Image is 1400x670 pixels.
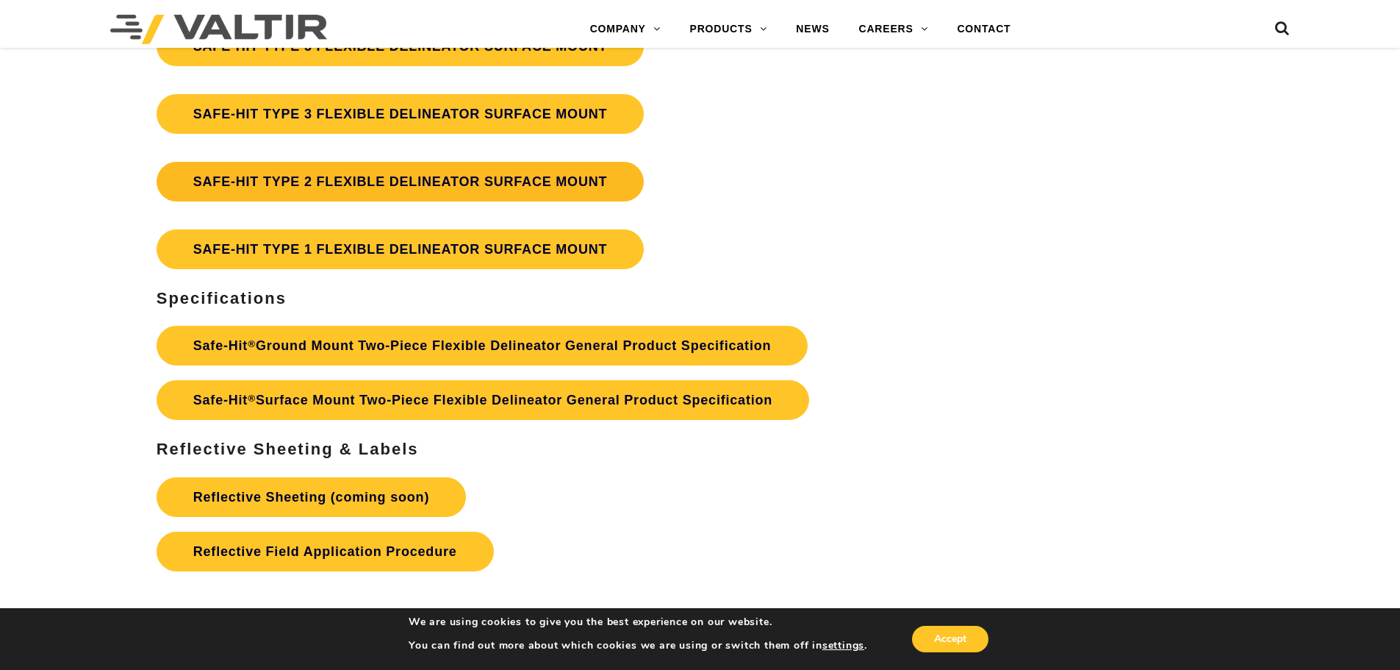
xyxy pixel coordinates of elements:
img: Valtir [110,15,327,44]
a: Safe-Hit®Ground Mount Two-Piece Flexible Delineator General Product Specification [157,326,808,366]
sup: ® [248,393,256,404]
sup: ® [248,338,256,349]
a: NEWS [781,15,844,44]
a: CAREERS [844,15,943,44]
a: Reflective Sheeting (coming soon) [157,477,466,517]
a: SAFE-HIT TYPE 2 FLEXIBLE DELINEATOR SURFACE MOUNT [157,162,645,202]
button: settings [822,639,864,652]
button: Accept [912,626,988,652]
p: You can find out more about which cookies we are using or switch them off in . [409,639,867,652]
p: We are using cookies to give you the best experience on our website. [409,616,867,629]
a: SAFE-HIT TYPE 1 FLEXIBLE DELINEATOR SURFACE MOUNT [157,229,645,269]
a: SAFE-HIT TYPE 3 FLEXIBLE DELINEATOR SURFACE MOUNT [157,94,645,134]
a: Safe-Hit®Surface Mount Two-Piece Flexible Delineator General Product Specification [157,380,809,420]
a: COMPANY [575,15,675,44]
a: CONTACT [942,15,1025,44]
b: Specifications [157,289,287,307]
a: PRODUCTS [675,15,782,44]
b: Reflective Sheeting & Labels [157,440,419,458]
a: Reflective Field Application Procedure [157,532,494,571]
